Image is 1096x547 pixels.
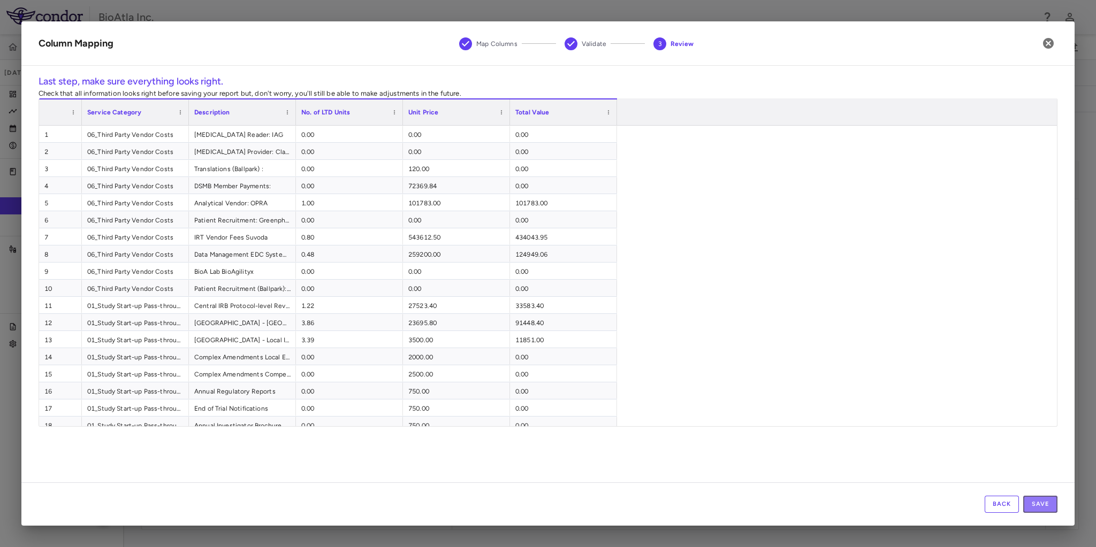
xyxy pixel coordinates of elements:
[82,417,189,433] div: 01_Study Start-up Pass-through Costs
[82,160,189,176] div: 06_Third Party Vendor Costs
[301,109,350,116] span: No. of LTD Units
[403,126,510,142] div: 0.00
[82,348,189,365] div: 01_Study Start-up Pass-through Costs
[82,280,189,296] div: 06_Third Party Vendor Costs
[39,89,1057,98] p: Check that all information looks right before saving your report but, don't worry, you'll still b...
[403,143,510,159] div: 0.00
[39,417,82,433] div: 18
[189,365,296,382] div: Complex Amendments Competent Authority & Central Ethics Committee Fees
[510,228,617,245] div: 434043.95
[39,297,82,313] div: 11
[39,348,82,365] div: 14
[39,177,82,194] div: 4
[189,382,296,399] div: Annual Regulatory Reports
[296,194,403,211] div: 1.00
[82,211,189,228] div: 06_Third Party Vendor Costs
[189,228,296,245] div: IRT Vendor Fees Suvoda
[82,194,189,211] div: 06_Third Party Vendor Costs
[189,211,296,228] div: Patient Recruitment: Greenphire
[189,194,296,211] div: Analytical Vendor: OPRA
[82,399,189,416] div: 01_Study Start-up Pass-through Costs
[189,314,296,330] div: [GEOGRAPHIC_DATA] - [GEOGRAPHIC_DATA]
[296,211,403,228] div: 0.00
[671,39,694,49] span: Review
[296,331,403,348] div: 3.39
[39,399,82,416] div: 17
[82,245,189,262] div: 06_Third Party Vendor Costs
[451,25,526,63] button: Map Columns
[39,228,82,245] div: 7
[189,245,296,262] div: Data Management EDC System: Merative Clinical Development
[510,365,617,382] div: 0.00
[82,297,189,313] div: 01_Study Start-up Pass-through Costs
[985,496,1019,513] button: Back
[403,263,510,279] div: 0.00
[403,314,510,330] div: 23695.80
[510,399,617,416] div: 0.00
[82,365,189,382] div: 01_Study Start-up Pass-through Costs
[403,331,510,348] div: 3500.00
[403,177,510,194] div: 72369.84
[510,280,617,296] div: 0.00
[510,194,617,211] div: 101783.00
[189,126,296,142] div: [MEDICAL_DATA] Reader: IAG
[403,417,510,433] div: 750.00
[510,331,617,348] div: 11851.00
[403,228,510,245] div: 543612.50
[39,194,82,211] div: 5
[296,348,403,365] div: 0.00
[1023,496,1057,513] button: Save
[39,331,82,348] div: 13
[189,297,296,313] div: Central IRB Protocol-level Review
[296,143,403,159] div: 0.00
[82,314,189,330] div: 01_Study Start-up Pass-through Costs
[82,228,189,245] div: 06_Third Party Vendor Costs
[82,331,189,348] div: 01_Study Start-up Pass-through Costs
[403,297,510,313] div: 27523.40
[189,348,296,365] div: Complex Amendments Local Ethics Committee Submission Fees
[39,211,82,228] div: 6
[510,211,617,228] div: 0.00
[296,280,403,296] div: 0.00
[403,211,510,228] div: 0.00
[296,365,403,382] div: 0.00
[296,245,403,262] div: 0.48
[296,382,403,399] div: 0.00
[403,365,510,382] div: 2500.00
[556,25,615,63] button: Validate
[296,160,403,176] div: 0.00
[582,39,606,49] span: Validate
[194,109,230,116] span: Description
[403,194,510,211] div: 101783.00
[510,382,617,399] div: 0.00
[82,382,189,399] div: 01_Study Start-up Pass-through Costs
[39,245,82,262] div: 8
[296,297,403,313] div: 1.22
[39,143,82,159] div: 2
[510,348,617,365] div: 0.00
[296,263,403,279] div: 0.00
[39,74,1057,89] h6: Last step, make sure everything looks right.
[510,417,617,433] div: 0.00
[39,160,82,176] div: 3
[189,160,296,176] div: Translations (Ballpark) :
[510,263,617,279] div: 0.00
[476,39,517,49] span: Map Columns
[296,399,403,416] div: 0.00
[296,228,403,245] div: 0.80
[403,399,510,416] div: 750.00
[408,109,439,116] span: Unit Price
[189,143,296,159] div: [MEDICAL_DATA] Provider: Clario
[189,417,296,433] div: Annual Investigator Brochure updates
[82,263,189,279] div: 06_Third Party Vendor Costs
[82,126,189,142] div: 06_Third Party Vendor Costs
[39,382,82,399] div: 16
[39,36,113,51] div: Column Mapping
[39,314,82,330] div: 12
[403,348,510,365] div: 2000.00
[189,280,296,296] div: Patient Recruitment (Ballpark): CSSi
[510,314,617,330] div: 91448.40
[82,143,189,159] div: 06_Third Party Vendor Costs
[510,143,617,159] div: 0.00
[403,382,510,399] div: 750.00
